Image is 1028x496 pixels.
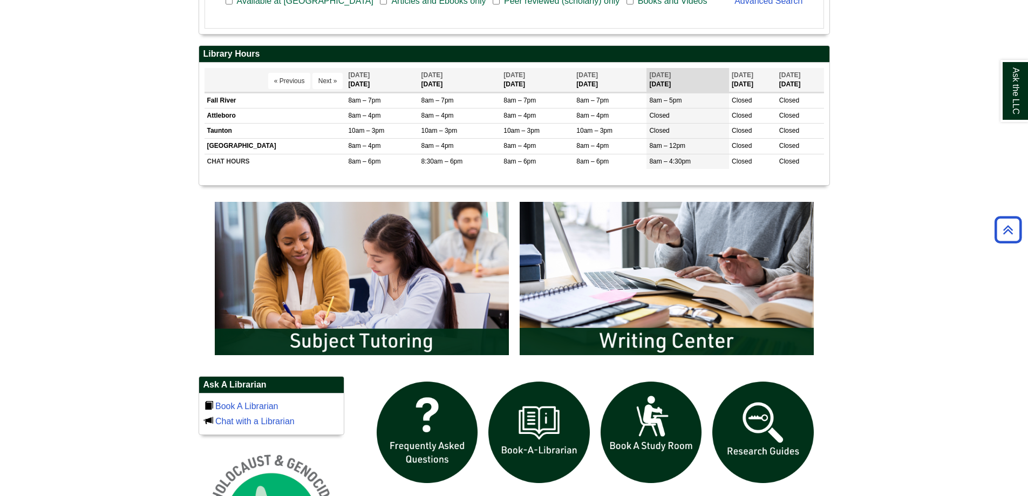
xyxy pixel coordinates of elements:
[205,108,346,124] td: Attleboro
[312,73,343,89] button: Next »
[503,158,536,165] span: 8am – 6pm
[732,71,753,79] span: [DATE]
[732,97,752,104] span: Closed
[649,71,671,79] span: [DATE]
[649,127,669,134] span: Closed
[779,142,799,150] span: Closed
[348,142,380,150] span: 8am – 4pm
[514,196,819,361] img: Writing Center Information
[576,158,609,165] span: 8am – 6pm
[421,112,454,119] span: 8am – 4pm
[576,142,609,150] span: 8am – 4pm
[732,142,752,150] span: Closed
[205,93,346,108] td: Fall River
[205,154,346,169] td: CHAT HOURS
[649,158,691,165] span: 8am – 4:30pm
[503,71,525,79] span: [DATE]
[421,142,454,150] span: 8am – 4pm
[991,222,1025,237] a: Back to Top
[345,68,418,92] th: [DATE]
[649,97,682,104] span: 8am – 5pm
[779,112,799,119] span: Closed
[503,142,536,150] span: 8am – 4pm
[209,196,514,361] img: Subject Tutoring Information
[707,376,819,488] img: Research Guides icon links to research guides web page
[503,97,536,104] span: 8am – 7pm
[419,68,501,92] th: [DATE]
[205,139,346,154] td: [GEOGRAPHIC_DATA]
[199,377,344,393] h2: Ask A Librarian
[732,112,752,119] span: Closed
[199,46,829,63] h2: Library Hours
[779,127,799,134] span: Closed
[501,68,574,92] th: [DATE]
[595,376,707,488] img: book a study room icon links to book a study room web page
[779,71,801,79] span: [DATE]
[503,127,540,134] span: 10am – 3pm
[348,71,370,79] span: [DATE]
[646,68,729,92] th: [DATE]
[421,158,463,165] span: 8:30am – 6pm
[779,158,799,165] span: Closed
[649,142,685,150] span: 8am – 12pm
[483,376,595,488] img: Book a Librarian icon links to book a librarian web page
[348,112,380,119] span: 8am – 4pm
[732,127,752,134] span: Closed
[421,97,454,104] span: 8am – 7pm
[732,158,752,165] span: Closed
[729,68,777,92] th: [DATE]
[348,127,384,134] span: 10am – 3pm
[576,112,609,119] span: 8am – 4pm
[209,196,819,365] div: slideshow
[215,402,278,411] a: Book A Librarian
[576,71,598,79] span: [DATE]
[576,97,609,104] span: 8am – 7pm
[421,127,458,134] span: 10am – 3pm
[348,97,380,104] span: 8am – 7pm
[421,71,443,79] span: [DATE]
[576,127,612,134] span: 10am – 3pm
[777,68,824,92] th: [DATE]
[503,112,536,119] span: 8am – 4pm
[371,376,484,488] img: frequently asked questions
[215,417,295,426] a: Chat with a Librarian
[348,158,380,165] span: 8am – 6pm
[574,68,646,92] th: [DATE]
[268,73,311,89] button: « Previous
[205,124,346,139] td: Taunton
[779,97,799,104] span: Closed
[649,112,669,119] span: Closed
